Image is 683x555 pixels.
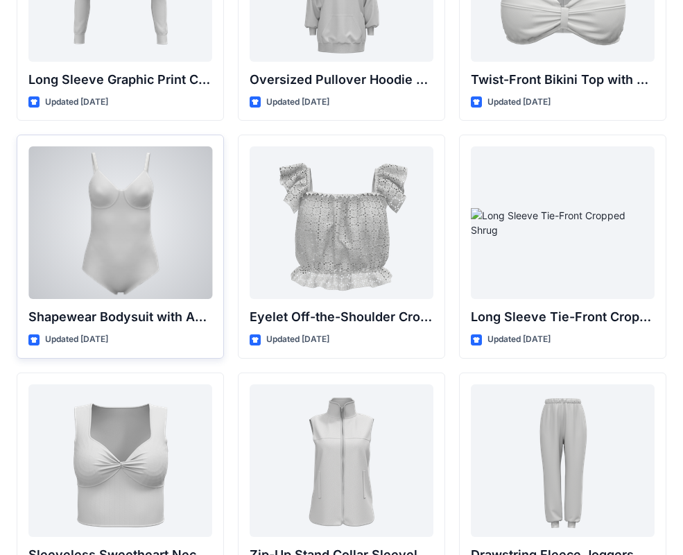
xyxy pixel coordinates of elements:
p: Updated [DATE] [487,95,551,110]
p: Oversized Pullover Hoodie with Front Pocket [250,70,433,89]
p: Long Sleeve Tie-Front Cropped Shrug [471,307,655,327]
a: Sleeveless Sweetheart Neck Twist-Front Crop Top [28,384,212,537]
a: Eyelet Off-the-Shoulder Crop Top with Ruffle Straps [250,146,433,299]
p: Twist-Front Bikini Top with Thin Straps [471,70,655,89]
p: Updated [DATE] [45,332,108,347]
a: Shapewear Bodysuit with Adjustable Straps [28,146,212,299]
p: Long Sleeve Graphic Print Cropped Turtleneck [28,70,212,89]
p: Updated [DATE] [45,95,108,110]
p: Updated [DATE] [487,332,551,347]
p: Updated [DATE] [266,332,329,347]
p: Updated [DATE] [266,95,329,110]
a: Long Sleeve Tie-Front Cropped Shrug [471,146,655,299]
a: Zip-Up Stand Collar Sleeveless Vest [250,384,433,537]
a: Drawstring Fleece Joggers [471,384,655,537]
p: Shapewear Bodysuit with Adjustable Straps [28,307,212,327]
p: Eyelet Off-the-Shoulder Crop Top with Ruffle Straps [250,307,433,327]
